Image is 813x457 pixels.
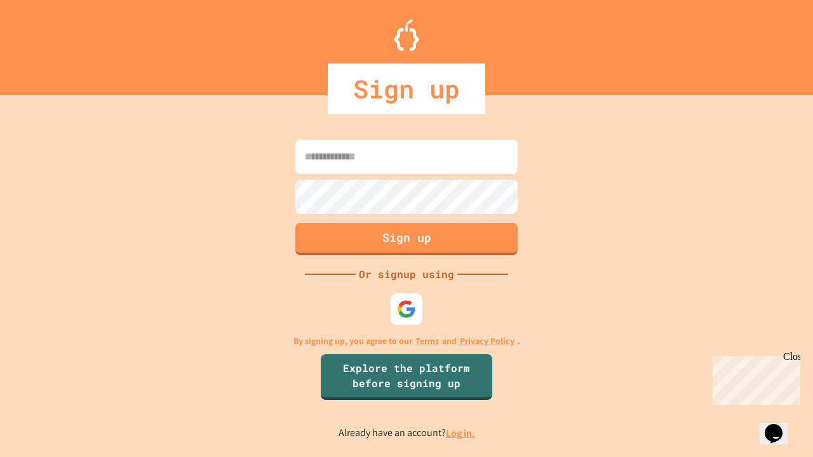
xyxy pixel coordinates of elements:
[460,334,514,348] a: Privacy Policy
[415,334,439,348] a: Terms
[394,19,419,51] img: Logo.svg
[397,300,416,319] img: google-icon.svg
[356,267,457,282] div: Or signup using
[760,406,800,444] iframe: chat widget
[328,63,485,114] div: Sign up
[293,334,520,348] p: By signing up, you agree to our and .
[321,354,492,400] a: Explore the platform before signing up
[295,223,518,255] button: Sign up
[446,427,475,440] a: Log in.
[339,425,475,441] p: Already have an account?
[708,351,800,405] iframe: chat widget
[5,5,88,81] div: Chat with us now!Close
